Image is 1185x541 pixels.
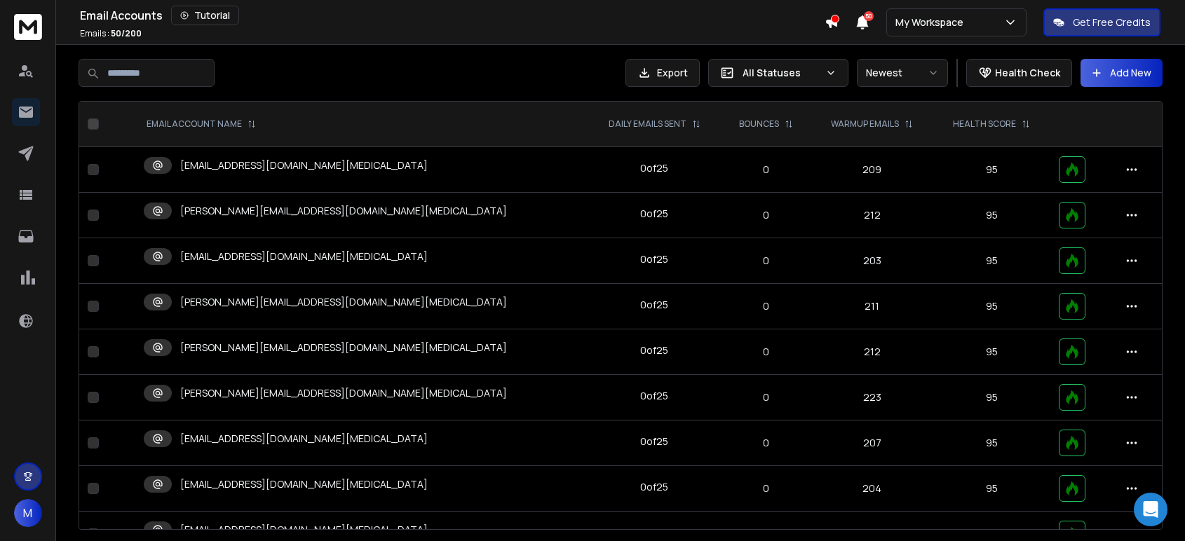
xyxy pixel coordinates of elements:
p: WARMUP EMAILS [831,118,899,130]
p: 0 [730,481,803,495]
td: 95 [933,466,1050,512]
div: Email Accounts [80,6,825,25]
div: 0 of 25 [640,389,668,403]
td: 95 [933,193,1050,238]
div: 0 of 25 [640,252,668,266]
p: 0 [730,163,803,177]
div: 0 of 25 [640,343,668,357]
p: BOUNCES [739,118,779,130]
p: 0 [730,390,803,404]
span: 50 / 200 [111,27,142,39]
p: [EMAIL_ADDRESS][DOMAIN_NAME][MEDICAL_DATA] [180,432,428,446]
td: 204 [811,466,933,512]
button: Get Free Credits [1043,8,1160,36]
div: Open Intercom Messenger [1134,493,1167,526]
td: 211 [811,284,933,329]
p: My Workspace [895,15,969,29]
p: [PERSON_NAME][EMAIL_ADDRESS][DOMAIN_NAME][MEDICAL_DATA] [180,204,507,218]
td: 95 [933,238,1050,284]
div: 0 of 25 [640,434,668,448]
p: 0 [730,345,803,359]
p: HEALTH SCORE [953,118,1016,130]
p: 0 [730,254,803,268]
p: Get Free Credits [1073,15,1151,29]
p: DAILY EMAILS SENT [609,118,686,130]
p: 0 [730,208,803,222]
p: [PERSON_NAME][EMAIL_ADDRESS][DOMAIN_NAME][MEDICAL_DATA] [180,386,507,400]
div: 0 of 25 [640,298,668,312]
td: 223 [811,375,933,420]
p: [EMAIL_ADDRESS][DOMAIN_NAME][MEDICAL_DATA] [180,523,428,537]
div: EMAIL ACCOUNT NAME [147,118,256,130]
p: All Statuses [743,66,820,80]
p: 0 [730,436,803,450]
p: Health Check [995,66,1060,80]
div: 0 of 25 [640,207,668,221]
td: 95 [933,147,1050,193]
td: 203 [811,238,933,284]
p: [PERSON_NAME][EMAIL_ADDRESS][DOMAIN_NAME][MEDICAL_DATA] [180,341,507,355]
button: Tutorial [171,6,239,25]
p: [PERSON_NAME][EMAIL_ADDRESS][DOMAIN_NAME][MEDICAL_DATA] [180,295,507,309]
button: M [14,499,42,527]
button: Add New [1081,59,1163,87]
p: [EMAIL_ADDRESS][DOMAIN_NAME][MEDICAL_DATA] [180,158,428,172]
td: 95 [933,329,1050,375]
p: 0 [730,299,803,313]
td: 95 [933,375,1050,420]
button: Export [625,59,700,87]
td: 212 [811,193,933,238]
div: 0 of 25 [640,526,668,540]
button: Newest [857,59,948,87]
p: [EMAIL_ADDRESS][DOMAIN_NAME][MEDICAL_DATA] [180,249,428,263]
div: 0 of 25 [640,480,668,494]
div: 0 of 25 [640,161,668,175]
td: 209 [811,147,933,193]
td: 207 [811,420,933,466]
p: 0 [730,527,803,541]
td: 212 [811,329,933,375]
p: [EMAIL_ADDRESS][DOMAIN_NAME][MEDICAL_DATA] [180,477,428,491]
td: 95 [933,420,1050,466]
p: Emails : [80,28,142,39]
button: Health Check [966,59,1072,87]
span: 50 [864,11,874,21]
td: 95 [933,284,1050,329]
